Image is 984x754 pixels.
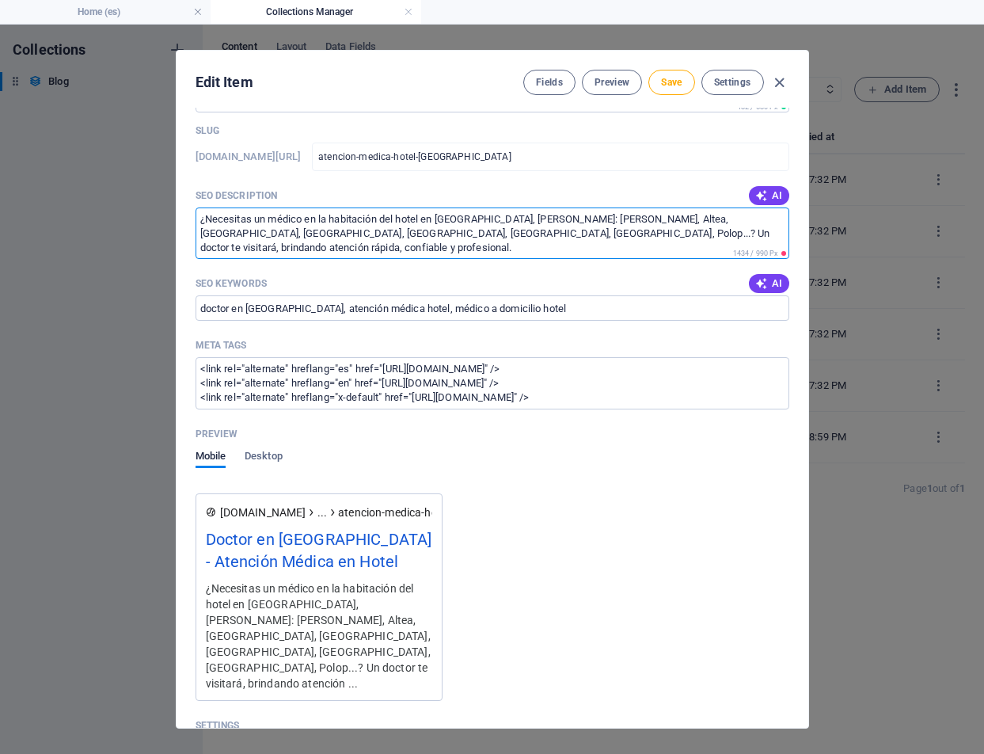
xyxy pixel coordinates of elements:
span: Preview [595,76,629,89]
h2: Edit Item [196,73,253,92]
textarea: The text in search results and social media [196,208,789,259]
span: ... [317,505,327,520]
label: The text in search results and social media [196,189,278,202]
p: Settings [196,719,240,732]
span: Mobile [196,447,226,469]
span: AI [755,277,782,290]
p: Preview of your page in search results [196,428,238,440]
button: Settings [701,70,764,95]
div: Preview [196,451,283,481]
span: [DOMAIN_NAME] [220,505,306,520]
span: Desktop [245,447,283,469]
button: Preview [582,70,642,95]
span: Calculated pixel length in search results [730,248,789,259]
button: AI [749,186,788,205]
span: Fields [536,76,563,89]
h6: Slug is the URL under which this item can be found, so it must be unique. [196,147,302,166]
div: Doctor en [GEOGRAPHIC_DATA] - Atención Médica en Hotel [206,527,432,581]
span: Save [661,76,682,89]
div: ¿Necesitas un médico en la habitación del hotel en [GEOGRAPHIC_DATA], [PERSON_NAME]: [PERSON_NAME... [206,580,432,691]
textarea: Meta tags [196,357,789,409]
p: Enter HTML code here that will be placed inside the <head> tags of your website. Please note that... [196,339,247,352]
span: Settings [714,76,751,89]
span: AI [755,189,782,202]
button: Save [648,70,694,95]
span: atencion-medica-hotel-[GEOGRAPHIC_DATA] [338,505,561,520]
p: SEO Description [196,189,278,202]
span: 1434 / 990 Px [733,249,778,257]
button: AI [749,274,788,293]
button: Fields [523,70,576,95]
p: SEO Keywords [196,277,267,290]
h4: Collections Manager [211,3,421,21]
